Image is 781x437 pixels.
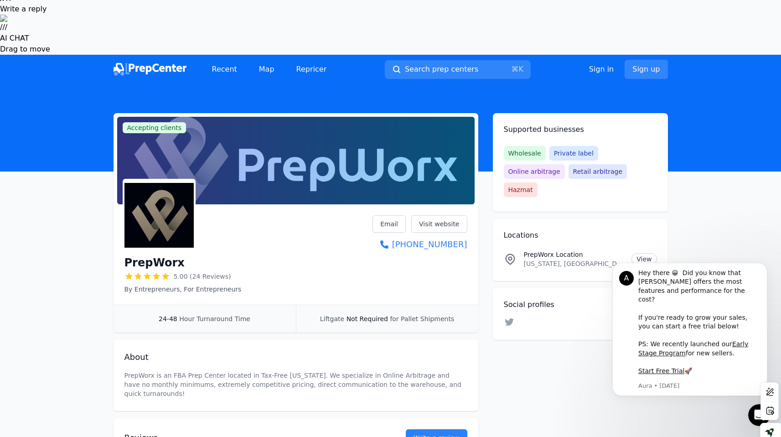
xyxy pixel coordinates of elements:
[524,250,625,259] p: PrepWorx Location
[320,315,344,323] span: Liftgate
[179,315,250,323] span: Hour Turnaround Time
[159,315,177,323] span: 24-48
[524,259,625,268] p: [US_STATE], [GEOGRAPHIC_DATA]
[124,371,467,398] p: PrepWorx is an FBA Prep Center located in Tax-Free [US_STATE]. We specialize in Online Arbitrage ...
[504,299,657,310] h2: Social profiles
[549,146,598,161] span: Private label
[631,253,657,265] a: View
[124,181,194,250] img: PrepWorx
[599,258,781,412] iframe: Intercom notifications message
[504,182,538,197] span: Hazmat
[347,315,388,323] span: Not Required
[123,122,186,133] span: Accepting clients
[372,215,406,233] a: Email
[748,404,770,426] iframe: Intercom live chat
[372,238,467,251] a: [PHONE_NUMBER]
[569,164,627,179] span: Retail arbitrage
[124,351,467,364] h2: About
[390,315,454,323] span: for Pallet Shipments
[504,164,565,179] span: Online arbitrage
[504,230,657,241] h2: Locations
[411,215,467,233] a: Visit website
[504,146,546,161] span: Wholesale
[124,285,242,294] p: By Entrepreneurs, For Entrepreneurs
[174,272,231,281] span: 5.00 (24 Reviews)
[124,255,185,270] h1: PrepWorx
